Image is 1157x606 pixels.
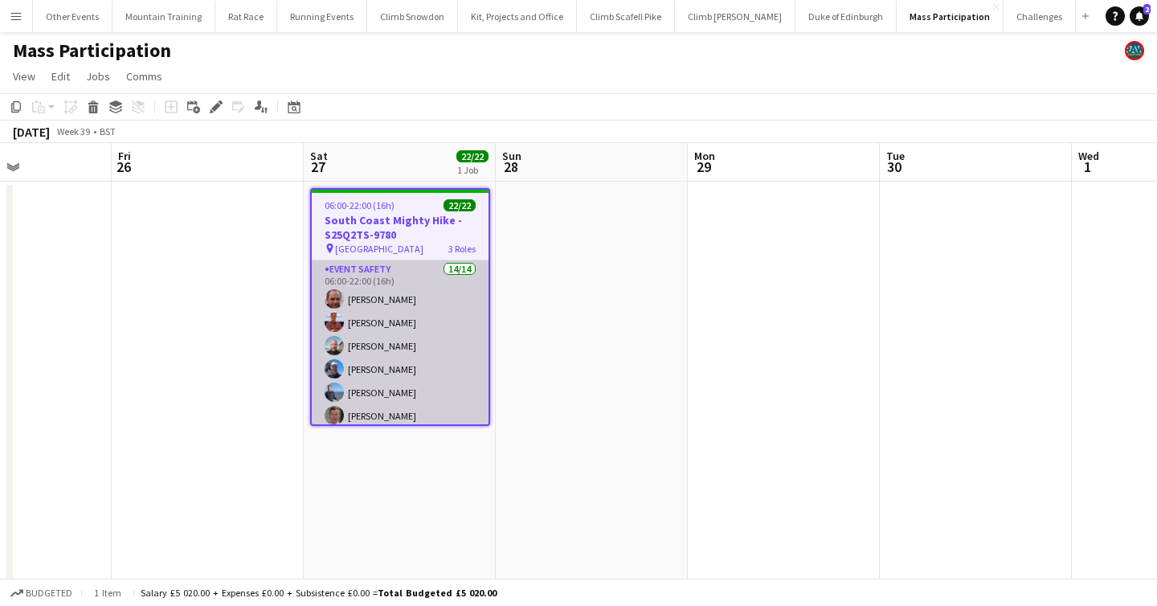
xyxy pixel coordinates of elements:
[86,69,110,84] span: Jobs
[458,1,577,32] button: Kit, Projects and Office
[26,588,72,599] span: Budgeted
[88,587,127,599] span: 1 item
[1078,149,1099,163] span: Wed
[33,1,112,32] button: Other Events
[335,243,423,255] span: [GEOGRAPHIC_DATA]
[325,199,395,211] span: 06:00-22:00 (16h)
[502,149,521,163] span: Sun
[577,1,675,32] button: Climb Scafell Pike
[120,66,169,87] a: Comms
[13,39,171,63] h1: Mass Participation
[692,158,715,176] span: 29
[886,149,905,163] span: Tue
[448,243,476,255] span: 3 Roles
[1125,41,1144,60] app-user-avatar: Staff RAW Adventures
[795,1,897,32] button: Duke of Edinburgh
[8,584,75,602] button: Budgeted
[897,1,1004,32] button: Mass Participation
[367,1,458,32] button: Climb Snowdon
[100,125,116,137] div: BST
[112,1,215,32] button: Mountain Training
[310,149,328,163] span: Sat
[6,66,42,87] a: View
[277,1,367,32] button: Running Events
[1143,4,1151,14] span: 2
[141,587,497,599] div: Salary £5 020.00 + Expenses £0.00 + Subsistence £0.00 =
[310,188,490,426] app-job-card: 06:00-22:00 (16h)22/22South Coast Mighty Hike - S25Q2TS-9780 [GEOGRAPHIC_DATA]3 RolesEvent Safety...
[694,149,715,163] span: Mon
[884,158,905,176] span: 30
[1130,6,1149,26] a: 2
[378,587,497,599] span: Total Budgeted £5 020.00
[444,199,476,211] span: 22/22
[53,125,93,137] span: Week 39
[312,213,489,242] h3: South Coast Mighty Hike - S25Q2TS-9780
[308,158,328,176] span: 27
[118,149,131,163] span: Fri
[126,69,162,84] span: Comms
[45,66,76,87] a: Edit
[457,164,488,176] div: 1 Job
[1004,1,1076,32] button: Challenges
[13,69,35,84] span: View
[500,158,521,176] span: 28
[1076,158,1099,176] span: 1
[80,66,117,87] a: Jobs
[13,124,50,140] div: [DATE]
[116,158,131,176] span: 26
[456,150,489,162] span: 22/22
[215,1,277,32] button: Rat Race
[675,1,795,32] button: Climb [PERSON_NAME]
[51,69,70,84] span: Edit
